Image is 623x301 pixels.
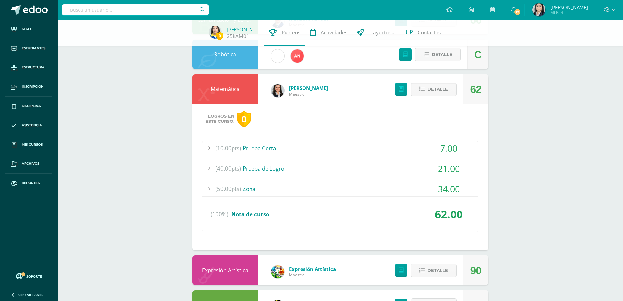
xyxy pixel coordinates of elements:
a: Mis cursos [5,135,52,155]
span: (100%) [211,202,228,227]
span: Inscripción [22,84,43,89]
a: Punteos [264,20,305,46]
a: Staff [5,20,52,39]
button: Detalle [411,264,457,277]
span: 17 [514,9,521,16]
button: Detalle [411,83,457,96]
a: Asistencia [5,116,52,135]
span: Estructura [22,65,44,70]
span: Soporte [26,274,42,279]
div: Matemática [192,74,258,104]
input: Busca un usuario... [62,4,209,15]
span: Estudiantes [22,46,45,51]
span: Archivos [22,161,39,166]
a: [PERSON_NAME] [227,26,259,33]
a: Actividades [305,20,352,46]
span: 34.00 [438,183,460,195]
span: (40.00pts) [216,161,241,176]
div: 62 [470,75,482,104]
span: Asistencia [22,123,42,128]
button: Detalle [415,48,461,61]
span: [PERSON_NAME] [550,4,588,10]
img: b15e54589cdbd448c33dd63f135c9987.png [271,84,284,97]
span: Maestro [289,91,328,97]
a: Archivos [5,154,52,174]
img: 159e24a6ecedfdf8f489544946a573f0.png [271,265,284,278]
span: Detalle [432,48,452,61]
span: 21.00 [438,162,460,175]
span: Maestro [289,272,336,278]
a: Disciplina [5,97,52,116]
a: Inscripción [5,77,52,97]
span: Detalle [427,264,448,276]
span: (10.00pts) [216,141,241,156]
img: cae4b36d6049cd6b8500bd0f72497672.png [271,49,284,63]
span: Reportes [22,180,40,186]
a: Estructura [5,58,52,78]
span: Mi Perfil [550,10,588,15]
div: Prueba de Logro [202,161,478,176]
span: Staff [22,27,32,32]
span: Nota de curso [231,210,269,218]
a: Matemática [211,85,240,93]
span: Contactos [418,29,441,36]
img: 32a952b34fd18eab4aca0ff31f792241.png [209,26,222,39]
span: Actividades [321,29,347,36]
span: 7.00 [440,142,457,154]
a: Reportes [5,174,52,193]
span: 0 [216,32,223,40]
div: 0 [237,111,251,127]
div: 90 [470,256,482,285]
a: Contactos [400,20,445,46]
a: Estudiantes [5,39,52,58]
a: [PERSON_NAME] [289,85,328,91]
span: 62.00 [435,207,463,222]
span: (50.00pts) [216,181,241,196]
a: Soporte [8,272,50,280]
a: Expresión Artística [202,267,248,274]
div: Zona [202,181,478,196]
div: C [474,40,482,69]
div: Expresión Artística [192,255,258,285]
a: Trayectoria [352,20,400,46]
span: Mis cursos [22,142,43,147]
div: Prueba Corta [202,141,478,156]
span: Punteos [282,29,300,36]
img: ab5b52e538c9069687ecb61632cf326d.png [532,3,545,16]
span: Disciplina [22,103,41,109]
a: 25KAM01 [227,33,249,40]
div: Robótica [192,40,258,69]
img: 35a1f8cfe552b0525d1a6bbd90ff6c8c.png [291,49,304,63]
span: Logros en este curso: [205,114,234,124]
span: Cerrar panel [18,292,43,297]
span: Trayectoria [369,29,395,36]
a: Expresión Artística [289,266,336,272]
a: Robótica [214,51,236,58]
span: Detalle [427,83,448,95]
